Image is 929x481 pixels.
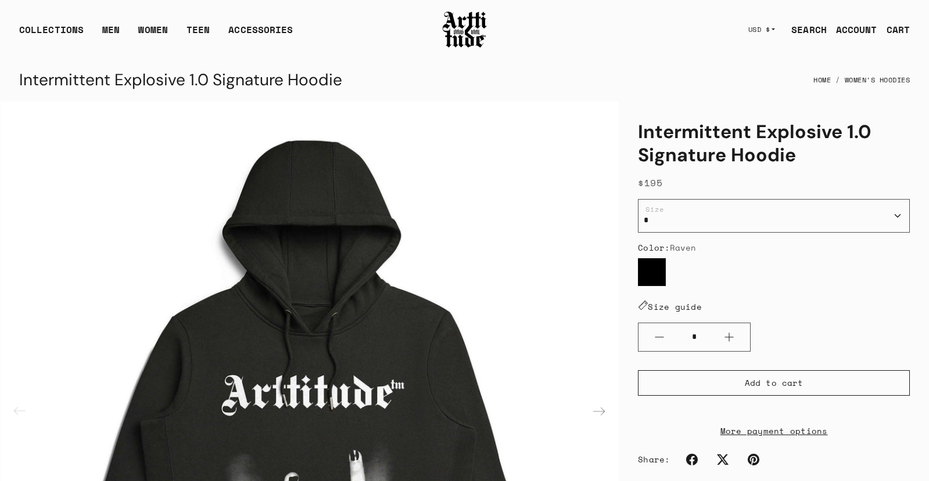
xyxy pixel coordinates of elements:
[845,67,910,93] a: Women's Hoodies
[877,18,910,41] a: Open cart
[19,66,342,94] div: Intermittent Explosive 1.0 Signature Hoodie
[887,23,910,37] div: CART
[741,447,766,472] a: Pinterest
[638,454,670,465] span: Share:
[442,10,488,49] img: Arttitude
[186,23,210,46] a: TEEN
[670,241,697,254] span: Raven
[102,23,120,46] a: MEN
[638,242,910,254] div: Color:
[745,377,803,389] span: Add to cart
[638,424,910,437] a: More payment options
[638,258,666,286] label: Raven
[638,176,662,190] span: $195
[679,447,705,472] a: Facebook
[138,23,168,46] a: WOMEN
[680,326,708,348] input: Quantity
[782,18,827,41] a: SEARCH
[708,323,750,351] button: Plus
[638,370,910,396] button: Add to cart
[827,18,877,41] a: ACCOUNT
[710,447,736,472] a: Twitter
[19,23,84,46] div: COLLECTIONS
[585,397,613,425] div: Next slide
[228,23,293,46] div: ACCESSORIES
[741,17,783,42] button: USD $
[638,120,910,167] h1: Intermittent Explosive 1.0 Signature Hoodie
[813,67,831,93] a: Home
[639,323,680,351] button: Minus
[748,25,770,34] span: USD $
[10,23,302,46] ul: Main navigation
[638,301,702,313] a: Size guide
